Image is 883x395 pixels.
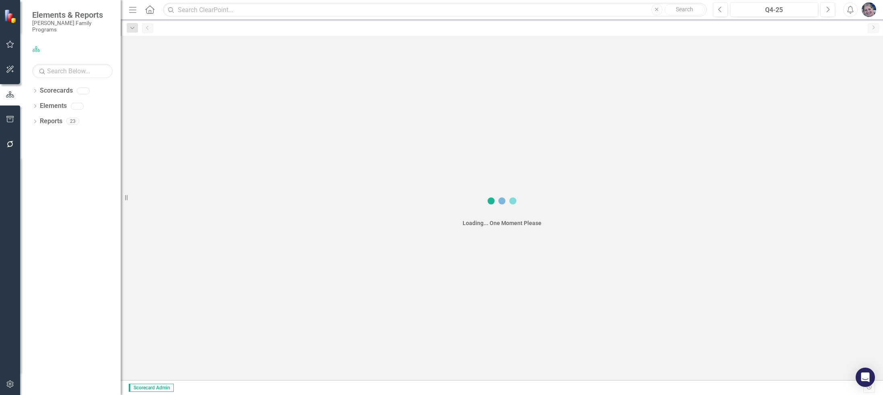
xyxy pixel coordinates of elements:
div: Q4-25 [733,5,816,15]
div: Open Intercom Messenger [856,368,875,387]
div: Loading... One Moment Please [463,219,541,227]
img: ClearPoint Strategy [4,9,18,23]
a: Elements [40,101,67,111]
span: Search [676,6,693,12]
img: Diane Gillian [862,2,876,17]
span: Scorecard Admin [129,384,174,392]
button: Search [665,4,705,15]
a: Scorecards [40,86,73,95]
small: [PERSON_NAME] Family Programs [32,20,113,33]
span: Elements & Reports [32,10,113,20]
button: Q4-25 [730,2,819,17]
div: 23 [66,118,79,125]
input: Search ClearPoint... [163,3,706,17]
a: Reports [40,117,62,126]
input: Search Below... [32,64,113,78]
